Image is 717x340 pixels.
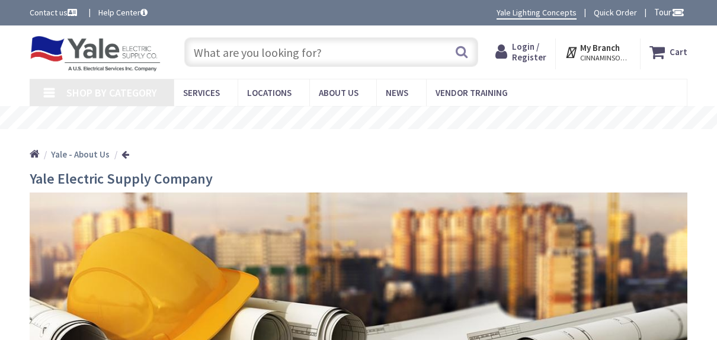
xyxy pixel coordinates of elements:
[30,7,79,18] a: Contact us
[66,86,157,100] span: Shop By Category
[247,87,292,98] span: Locations
[649,41,687,63] a: Cart
[30,171,687,187] h3: Yale Electric Supply Company
[98,7,148,18] a: Help Center
[184,37,478,67] input: What are you looking for?
[436,87,508,98] span: Vendor Training
[495,41,546,63] a: Login / Register
[497,7,577,20] a: Yale Lighting Concepts
[386,87,408,98] span: News
[183,87,220,98] span: Services
[30,36,161,72] img: Yale Electric Supply Co.
[565,41,630,63] div: My Branch CINNAMINSON, [GEOGRAPHIC_DATA]
[670,41,687,63] strong: Cart
[580,42,620,53] strong: My Branch
[319,87,358,98] span: About Us
[580,53,630,63] span: CINNAMINSON, [GEOGRAPHIC_DATA]
[654,7,684,18] span: Tour
[594,7,637,18] a: Quick Order
[51,149,110,160] strong: Yale - About Us
[512,41,546,63] span: Login / Register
